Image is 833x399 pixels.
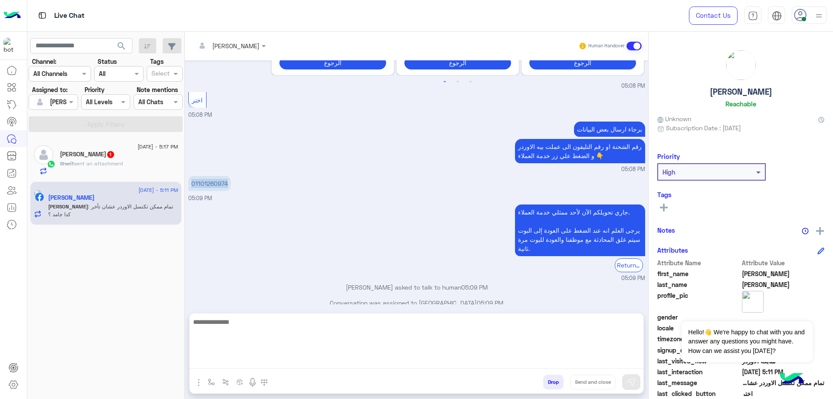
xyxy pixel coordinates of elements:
img: defaultAdmin.png [34,145,53,165]
span: 05:09 PM [621,274,645,283]
img: Logo [3,7,21,25]
span: Sherif [60,160,74,167]
span: last_visited_flow [657,356,740,366]
img: tab [37,10,48,21]
img: WhatsApp [47,160,56,168]
img: tab [748,11,758,21]
button: 1 of 2 [440,78,449,86]
button: 2 of 2 [453,78,462,86]
h6: Tags [657,191,824,198]
label: Priority [85,85,105,94]
button: Apply Filters [29,116,183,132]
button: search [111,38,132,57]
h6: Priority [657,152,680,160]
div: Select [150,69,170,80]
button: الرجوع [404,56,511,69]
p: 9/9/2025, 5:08 PM [574,122,645,137]
img: send message [627,378,636,386]
span: [DATE] - 5:11 PM [138,186,178,194]
p: Live Chat [54,10,85,22]
p: [PERSON_NAME] asked to talk to human [188,283,645,292]
span: Attribute Value [742,258,825,267]
img: send attachment [193,377,204,388]
span: 2025-09-09T14:11:49.343Z [742,367,825,376]
label: Note mentions [137,85,178,94]
span: timezone [657,334,740,343]
span: [DATE] - 5:17 PM [138,143,178,151]
button: 3 of 2 [466,78,475,86]
button: الرجوع [529,56,636,69]
span: 05:09 PM [188,195,212,201]
span: search [116,41,127,51]
span: signup_date [657,346,740,355]
span: تمام ممكن تكنسل الاوردر عشان تأخر كدا جامد ؟ [742,378,825,387]
p: 9/9/2025, 5:09 PM [515,204,645,256]
span: locale [657,323,740,333]
img: picture [726,50,756,80]
img: add [816,227,824,235]
img: 713415422032625 [3,38,19,53]
a: Contact Us [689,7,738,25]
h6: Notes [657,226,675,234]
button: select flow [204,375,219,389]
span: 05:08 PM [621,82,645,90]
img: create order [236,379,243,386]
span: last_interaction [657,367,740,376]
label: Tags [150,57,164,66]
span: Sara [742,269,825,278]
img: send voice note [247,377,258,388]
label: Channel: [32,57,56,66]
span: Attribute Name [657,258,740,267]
img: hulul-logo.png [777,364,807,395]
p: 9/9/2025, 5:08 PM [515,139,645,163]
span: last_name [657,280,740,289]
span: Abdullah [742,280,825,289]
span: تمام ممكن تكنسل الاوردر عشان تأخر كدا جامد ؟ [48,203,173,218]
img: picture [34,190,42,198]
span: last_clicked_button [657,389,740,398]
h5: Sherif Khalil [60,151,115,158]
span: 05:09 PM [461,284,488,291]
label: Assigned to: [32,85,68,94]
h5: Sara Abdullah [48,194,95,201]
img: Trigger scenario [222,379,229,386]
label: Status [98,57,117,66]
span: 05:08 PM [621,165,645,174]
span: Subscription Date : [DATE] [666,123,741,132]
button: Send and close [570,375,616,389]
span: 1 [107,151,114,158]
img: picture [742,291,764,313]
h6: Reachable [725,100,756,108]
h6: Attributes [657,246,688,254]
img: select flow [208,379,215,386]
img: Facebook [35,193,44,201]
h5: [PERSON_NAME] [710,87,772,97]
span: Unknown [657,114,691,123]
button: الرجوع [279,56,386,69]
span: sent an attachment [74,160,123,167]
img: defaultAdmin.png [34,96,46,108]
span: اختر [192,96,203,104]
span: gender [657,313,740,322]
span: 05:08 PM [188,112,212,118]
span: [PERSON_NAME] [48,203,88,210]
span: profile_pic [657,291,740,311]
p: Conversation was assigned to [GEOGRAPHIC_DATA] [188,298,645,307]
p: 9/9/2025, 5:09 PM [188,176,231,191]
img: tab [772,11,782,21]
img: profile [813,10,824,21]
span: اختر [742,389,825,398]
div: Return to Bot [615,258,643,272]
a: tab [744,7,761,25]
button: create order [233,375,247,389]
span: Hello!👋 We're happy to chat with you and answer any questions you might have. How can we assist y... [682,321,812,362]
button: Trigger scenario [219,375,233,389]
button: Drop [543,375,564,389]
img: make a call [261,379,268,386]
img: notes [802,228,809,234]
span: first_name [657,269,740,278]
span: 05:09 PM [477,299,503,307]
span: last_message [657,378,740,387]
small: Human Handover [588,43,625,49]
